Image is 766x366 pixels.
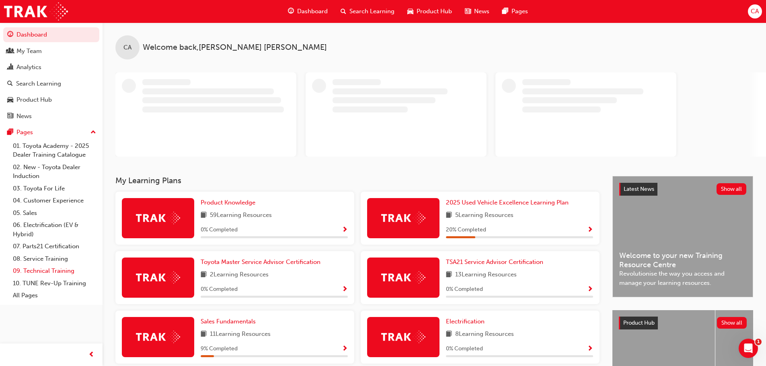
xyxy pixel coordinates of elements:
span: chart-icon [7,64,13,71]
span: search-icon [7,80,13,88]
span: Show Progress [342,227,348,234]
div: News [16,112,32,121]
span: TSA21 Service Advisor Certification [446,258,543,266]
button: Show Progress [587,225,593,235]
span: CA [751,7,759,16]
button: Pages [3,125,99,140]
span: 0 % Completed [446,285,483,294]
div: Pages [16,128,33,137]
span: book-icon [201,270,207,280]
button: CA [748,4,762,18]
h3: My Learning Plans [115,176,600,185]
span: car-icon [7,96,13,104]
span: 0 % Completed [201,225,238,235]
button: Show all [717,183,747,195]
a: Latest NewsShow all [619,183,746,196]
a: 02. New - Toyota Dealer Induction [10,161,99,182]
span: up-icon [90,127,96,138]
span: Show Progress [342,286,348,293]
span: Sales Fundamentals [201,318,256,325]
span: Toyota Master Service Advisor Certification [201,258,320,266]
span: 0 % Completed [446,344,483,354]
span: book-icon [446,211,452,221]
button: Show Progress [342,225,348,235]
span: 0 % Completed [201,285,238,294]
a: Latest NewsShow allWelcome to your new Training Resource CentreRevolutionise the way you access a... [612,176,753,297]
a: 07. Parts21 Certification [10,240,99,253]
a: guage-iconDashboard [281,3,334,20]
span: news-icon [465,6,471,16]
span: pages-icon [7,129,13,136]
img: Trak [381,212,425,224]
span: book-icon [201,329,207,339]
a: TSA21 Service Advisor Certification [446,258,546,267]
a: 10. TUNE Rev-Up Training [10,277,99,290]
div: Product Hub [16,95,52,104]
span: Product Knowledge [201,199,255,206]
button: Show Progress [342,344,348,354]
a: 05. Sales [10,207,99,219]
span: car-icon [407,6,413,16]
span: search-icon [341,6,346,16]
a: 03. Toyota For Life [10,182,99,195]
span: News [474,7,489,16]
a: pages-iconPages [496,3,534,20]
a: Search Learning [3,76,99,91]
span: Welcome to your new Training Resource Centre [619,251,746,269]
a: My Team [3,44,99,59]
span: pages-icon [502,6,508,16]
span: 2025 Used Vehicle Excellence Learning Plan [446,199,569,206]
span: Show Progress [587,346,593,353]
span: 20 % Completed [446,225,486,235]
span: Product Hub [417,7,452,16]
span: Welcome back , [PERSON_NAME] [PERSON_NAME] [143,43,327,52]
a: 2025 Used Vehicle Excellence Learning Plan [446,198,572,207]
div: My Team [16,47,42,56]
span: Dashboard [297,7,328,16]
span: 11 Learning Resources [210,329,271,339]
a: 06. Electrification (EV & Hybrid) [10,219,99,240]
span: Show Progress [587,286,593,293]
a: Sales Fundamentals [201,317,259,326]
span: prev-icon [88,350,94,360]
span: guage-icon [7,31,13,39]
a: Product Knowledge [201,198,259,207]
button: Show all [717,317,747,329]
span: Latest News [624,186,654,192]
img: Trak [136,331,180,343]
a: Product HubShow all [619,317,747,329]
span: Show Progress [342,346,348,353]
span: book-icon [446,270,452,280]
a: news-iconNews [458,3,496,20]
a: search-iconSearch Learning [334,3,401,20]
a: 09. Technical Training [10,265,99,277]
span: 2 Learning Resources [210,270,269,280]
a: Product Hub [3,92,99,107]
span: CA [123,43,131,52]
button: Show Progress [587,284,593,294]
iframe: Intercom live chat [739,339,758,358]
div: Search Learning [16,79,61,88]
span: Revolutionise the way you access and manage your learning resources. [619,269,746,287]
div: Analytics [16,63,41,72]
a: All Pages [10,289,99,302]
a: car-iconProduct Hub [401,3,458,20]
span: book-icon [201,211,207,221]
a: Electrification [446,317,488,326]
span: people-icon [7,48,13,55]
img: Trak [4,2,68,20]
img: Trak [136,271,180,284]
span: 1 [755,339,762,345]
span: book-icon [446,329,452,339]
a: 04. Customer Experience [10,194,99,207]
span: Show Progress [587,227,593,234]
a: 08. Service Training [10,253,99,265]
span: 13 Learning Resources [455,270,517,280]
span: Search Learning [349,7,394,16]
span: 5 Learning Resources [455,211,513,221]
span: Pages [511,7,528,16]
a: Dashboard [3,27,99,42]
span: Electrification [446,318,485,325]
img: Trak [136,212,180,224]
